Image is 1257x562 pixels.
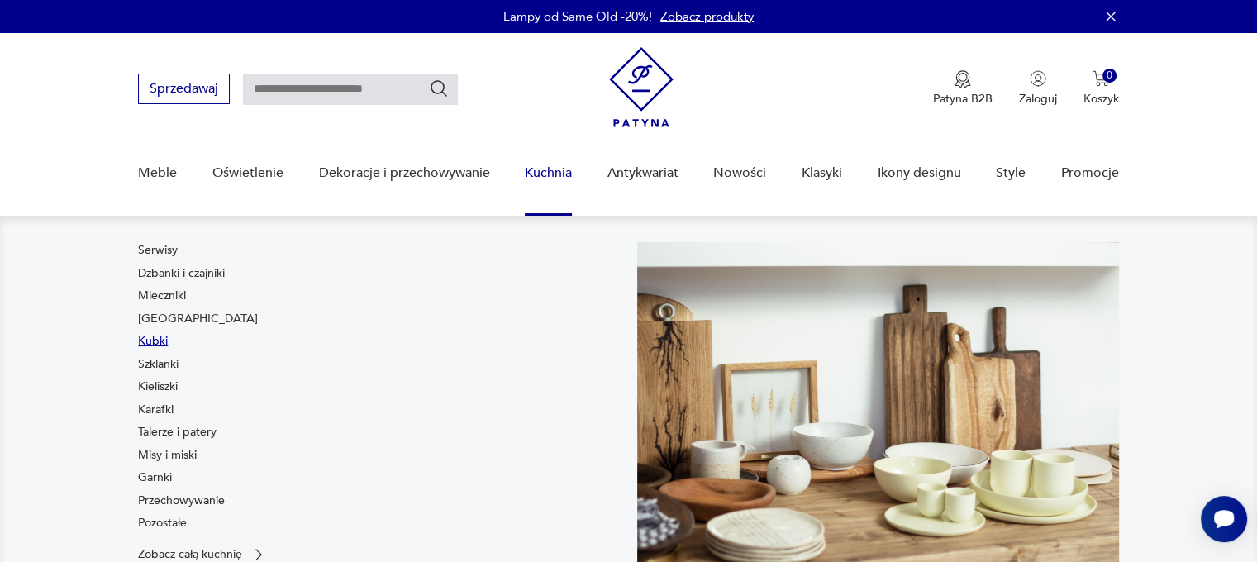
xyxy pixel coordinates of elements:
a: Kieliszki [138,379,178,395]
button: Zaloguj [1019,70,1057,107]
img: Ikona koszyka [1093,70,1109,87]
a: Kuchnia [525,141,572,205]
a: Pozostałe [138,515,187,531]
a: Szklanki [138,356,179,373]
button: Patyna B2B [933,70,993,107]
p: Koszyk [1083,91,1119,107]
p: Patyna B2B [933,91,993,107]
a: Klasyki [802,141,842,205]
a: Przechowywanie [138,493,225,509]
a: Kubki [138,333,168,350]
a: Karafki [138,402,174,418]
a: Talerze i patery [138,424,217,441]
a: Zobacz produkty [660,8,754,25]
a: Dekoracje i przechowywanie [318,141,489,205]
a: Meble [138,141,177,205]
img: Patyna - sklep z meblami i dekoracjami vintage [609,47,674,127]
a: [GEOGRAPHIC_DATA] [138,311,258,327]
a: Serwisy [138,242,178,259]
a: Promocje [1061,141,1119,205]
a: Oświetlenie [212,141,283,205]
iframe: Smartsupp widget button [1201,496,1247,542]
a: Nowości [713,141,766,205]
a: Sprzedawaj [138,84,230,96]
div: 0 [1102,69,1117,83]
a: Antykwariat [607,141,678,205]
button: Szukaj [429,79,449,98]
a: Ikony designu [877,141,960,205]
a: Misy i miski [138,447,197,464]
a: Style [996,141,1026,205]
p: Zobacz całą kuchnię [138,549,242,560]
p: Zaloguj [1019,91,1057,107]
button: Sprzedawaj [138,74,230,104]
button: 0Koszyk [1083,70,1119,107]
p: Lampy od Same Old -20%! [503,8,652,25]
a: Garnki [138,469,172,486]
a: Mleczniki [138,288,186,304]
img: Ikona medalu [955,70,971,88]
a: Dzbanki i czajniki [138,265,225,282]
img: Ikonka użytkownika [1030,70,1046,87]
a: Ikona medaluPatyna B2B [933,70,993,107]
